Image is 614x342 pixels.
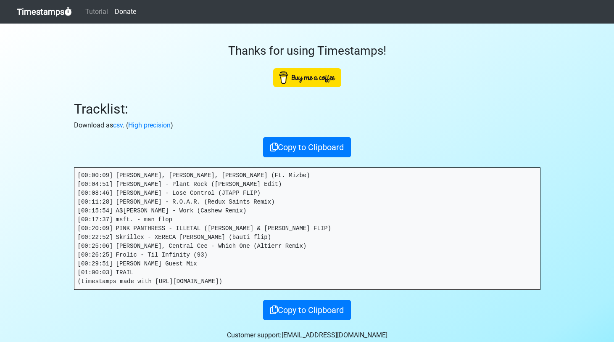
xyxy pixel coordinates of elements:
h3: Thanks for using Timestamps! [74,44,540,58]
h2: Tracklist: [74,101,540,117]
a: Timestamps [17,3,72,20]
a: Donate [111,3,140,20]
button: Copy to Clipboard [263,300,351,320]
a: csv [113,121,123,129]
pre: [00:00:09] [PERSON_NAME], [PERSON_NAME], [PERSON_NAME] (Ft. Mizbe) [00:04:51] [PERSON_NAME] - Pla... [74,168,540,289]
p: Download as . ( ) [74,120,540,130]
button: Copy to Clipboard [263,137,351,157]
a: Tutorial [82,3,111,20]
a: High precision [128,121,171,129]
img: Buy Me A Coffee [273,68,341,87]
